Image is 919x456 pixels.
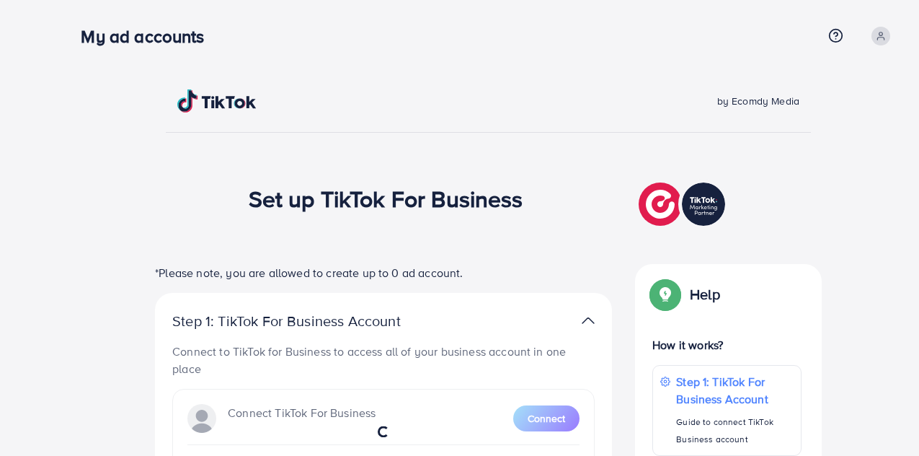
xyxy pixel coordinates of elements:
[676,373,794,408] p: Step 1: TikTok For Business Account
[81,26,216,47] h3: My ad accounts
[155,264,612,281] p: *Please note, you are allowed to create up to 0 ad account.
[582,310,595,331] img: TikTok partner
[717,94,799,108] span: by Ecomdy Media
[177,89,257,113] img: TikTok
[652,336,802,354] p: How it works?
[172,312,446,330] p: Step 1: TikTok For Business Account
[639,179,729,229] img: TikTok partner
[690,286,720,303] p: Help
[652,281,678,307] img: Popup guide
[676,413,794,448] p: Guide to connect TikTok Business account
[249,185,523,212] h1: Set up TikTok For Business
